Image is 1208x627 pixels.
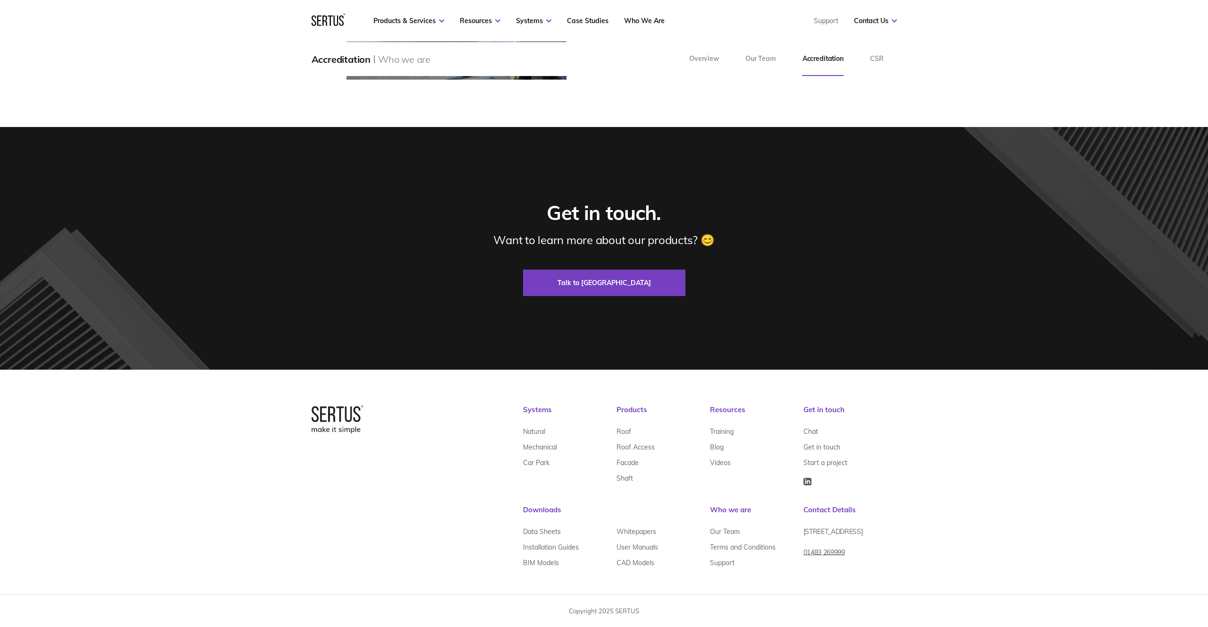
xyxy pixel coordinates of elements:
[516,17,551,25] a: Systems
[567,17,608,25] a: Case Studies
[803,424,818,440] a: Chat
[523,455,549,471] a: Car Park
[803,478,811,485] img: Icon
[854,17,897,25] a: Contact Us
[617,471,633,486] a: Shaft
[523,405,617,424] div: Systems
[523,540,579,555] a: Installation Guides
[1161,582,1208,627] iframe: Chat Widget
[624,17,665,25] a: Who We Are
[710,524,740,540] a: Our Team
[617,555,654,571] a: CAD Models
[803,505,897,524] div: Contact Details
[523,524,561,540] a: Data Sheets
[617,440,655,455] a: Roof Access
[617,405,710,424] div: Products
[710,405,803,424] div: Resources
[814,17,838,25] a: Support
[523,270,685,296] a: Talk to [GEOGRAPHIC_DATA]
[460,17,500,25] a: Resources
[617,540,658,555] a: User Manuals
[710,555,735,571] a: Support
[378,53,431,65] div: Who we are
[710,505,803,524] div: Who we are
[523,505,710,524] div: Downloads
[732,42,789,76] a: Our Team
[710,540,776,555] a: Terms and Conditions
[803,527,863,536] span: [STREET_ADDRESS]
[493,233,714,247] div: Want to learn more about our products? 😊
[617,524,656,540] a: Whitepapers
[523,555,559,571] a: BIM Models
[803,544,845,568] a: 01483 269999
[547,201,661,226] div: Get in touch.
[523,440,557,455] a: Mechanical
[617,455,639,471] a: Facade
[803,455,847,471] a: Start a project
[710,455,731,471] a: Videos
[710,424,734,440] a: Training
[857,42,897,76] a: CSR
[803,405,897,424] div: Get in touch
[676,42,732,76] a: Overview
[710,440,724,455] a: Blog
[523,424,545,440] a: Natural
[312,405,363,433] img: logo-box-2bec1e6d7ed5feb70a4f09a85fa1bbdd.png
[617,424,631,440] a: Roof
[373,17,444,25] a: Products & Services
[803,440,840,455] a: Get in touch
[312,53,371,65] div: Accreditation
